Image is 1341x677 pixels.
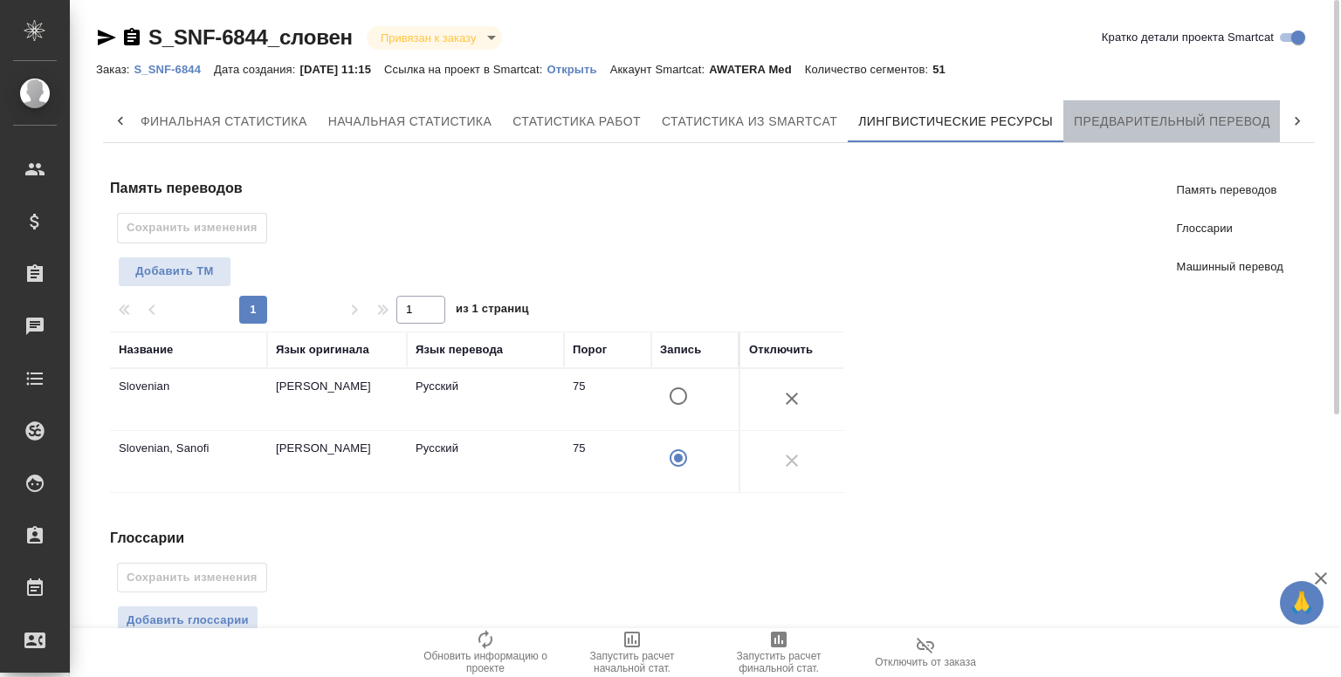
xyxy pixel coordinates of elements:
[119,341,173,359] div: Название
[416,378,555,395] p: Русский
[423,650,548,674] span: Обновить информацию о проекте
[662,111,837,133] span: Статистика из Smartcat
[547,61,609,76] a: Открыть
[1177,220,1283,237] span: Глоссарии
[564,369,651,430] td: 75
[805,63,932,76] p: Количество сегментов:
[148,25,353,49] a: S_SNF-6844_словен
[932,63,959,76] p: 51
[512,111,641,133] span: Статистика работ
[110,178,857,199] h4: Память переводов
[110,369,267,430] td: Slovenian
[610,63,709,76] p: Аккаунт Smartcat:
[127,262,222,282] span: Добавить TM
[559,628,705,677] button: Запустить расчет начальной стат.
[214,63,299,76] p: Дата создания:
[141,111,307,133] span: Финальная статистика
[117,605,258,636] button: Добавить глоссарии
[1177,258,1283,276] span: Машинный перевод
[858,111,1053,133] span: Лингвистические ресурсы
[709,63,805,76] p: AWATERA Med
[127,611,249,631] span: Добавить глоссарии
[1163,171,1297,209] a: Память переводов
[1287,585,1317,621] span: 🙏
[121,27,142,48] button: Скопировать ссылку
[1163,248,1297,286] a: Машинный перевод
[852,628,999,677] button: Отключить от заказа
[412,628,559,677] button: Обновить информацию о проекте
[299,63,384,76] p: [DATE] 11:15
[1102,29,1274,46] span: Кратко детали проекта Smartcat
[96,63,134,76] p: Заказ:
[875,656,976,668] span: Отключить от заказа
[569,650,695,674] span: Запустить расчет начальной стат.
[1163,209,1297,248] a: Глоссарии
[110,431,267,492] td: Slovenian, Sanofi
[267,431,407,492] td: [PERSON_NAME]
[705,628,852,677] button: Запустить расчет финальной стат.
[276,341,369,359] div: Язык оригинала
[1177,181,1283,199] span: Память переводов
[328,111,492,133] span: Начальная статистика
[416,341,503,359] div: Язык перевода
[749,341,813,359] div: Отключить
[375,31,481,45] button: Привязан к заказу
[267,369,407,430] td: [PERSON_NAME]
[416,440,555,457] p: Русский
[1280,581,1324,625] button: 🙏
[134,61,214,76] a: S_SNF-6844
[384,63,547,76] p: Ссылка на проект в Smartcat:
[134,63,214,76] p: S_SNF-6844
[573,341,607,359] div: Порог
[110,528,857,549] h4: Глоссарии
[1074,111,1270,133] span: Предварительный перевод
[96,27,117,48] button: Скопировать ссылку для ЯМессенджера
[456,298,529,324] span: из 1 страниц
[118,256,231,287] button: Добавить TM
[660,341,701,359] div: Запись
[716,650,842,674] span: Запустить расчет финальной стат.
[564,431,651,492] td: 75
[547,63,609,76] p: Открыть
[367,26,502,50] div: Привязан к заказу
